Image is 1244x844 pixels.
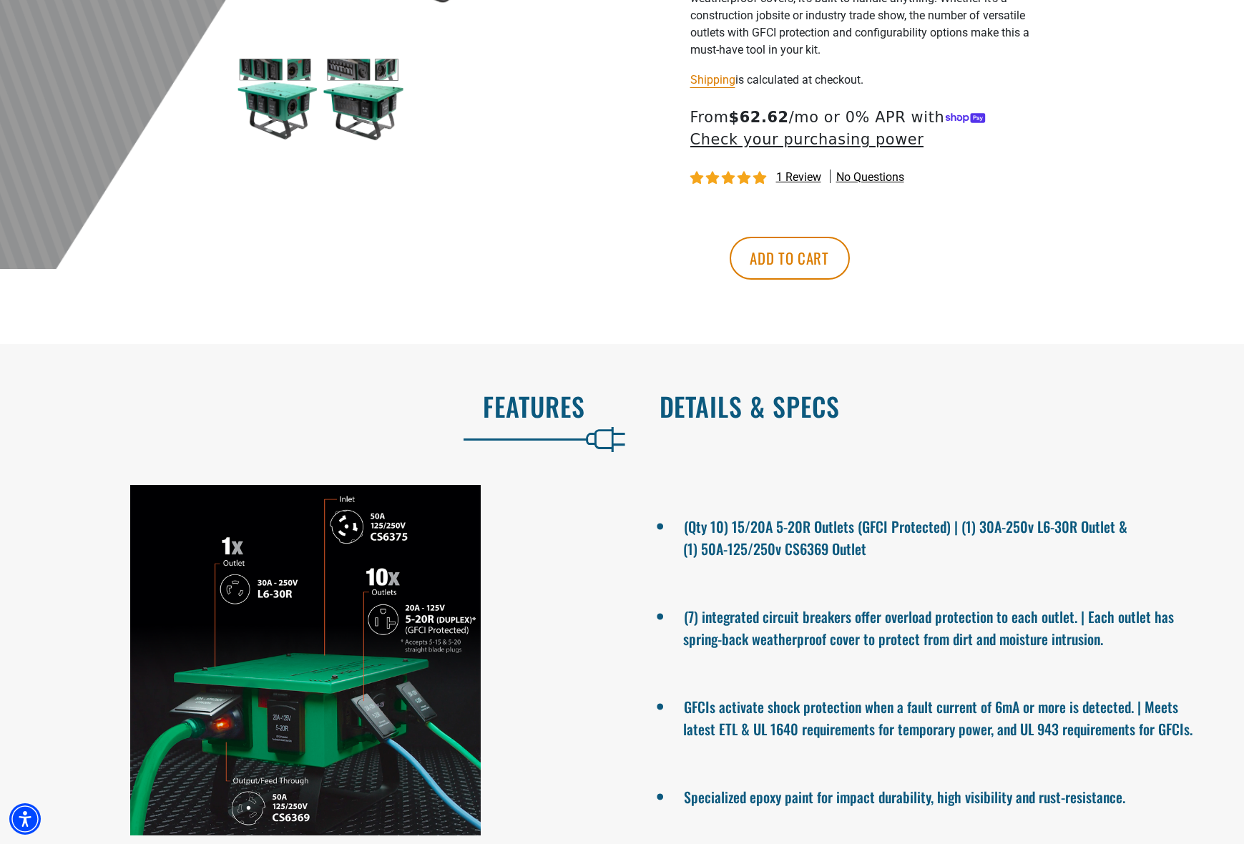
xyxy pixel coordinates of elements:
li: GFCIs activate shock protection when a fault current of 6mA or more is detected. | Meets latest E... [683,692,1195,740]
a: Shipping [690,73,735,87]
img: green [322,58,405,141]
span: No questions [836,170,904,185]
h2: Details & Specs [660,391,1215,421]
img: green [235,58,318,141]
li: (Qty 10) 15/20A 5-20R Outlets (GFCI Protected) | (1) 30A-250v L6-30R Outlet & (1) 50A-125/250v CS... [683,512,1195,559]
span: 1 review [776,170,821,184]
li: (7) integrated circuit breakers offer overload protection to each outlet. | Each outlet has sprin... [683,602,1195,649]
span: 5.00 stars [690,172,769,185]
h2: Features [30,391,585,421]
button: Add to cart [730,237,850,280]
li: Specialized epoxy paint for impact durability, high visibility and rust-resistance. [683,782,1195,808]
div: is calculated at checkout. [690,70,1041,89]
div: Accessibility Menu [9,803,41,835]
